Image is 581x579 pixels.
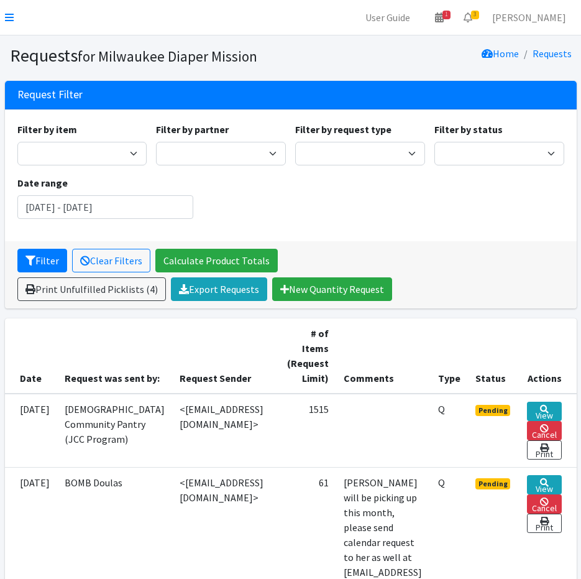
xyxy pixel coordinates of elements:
a: 1 [425,5,454,30]
a: Requests [533,47,572,60]
a: View [527,402,561,421]
th: Comments [336,318,431,394]
span: 3 [471,11,479,19]
a: User Guide [355,5,420,30]
a: Print [527,440,561,460]
th: Actions [519,318,576,394]
a: View [527,475,561,494]
th: # of Items (Request Limit) [280,318,336,394]
a: Export Requests [171,277,267,301]
label: Filter by status [434,122,503,137]
abbr: Quantity [438,476,445,489]
td: [DEMOGRAPHIC_DATA] Community Pantry (JCC Program) [57,394,172,468]
h1: Requests [10,45,286,67]
a: Cancel [527,421,561,440]
th: Status [468,318,520,394]
abbr: Quantity [438,403,445,415]
a: Print [527,514,561,533]
span: 1 [442,11,451,19]
th: Date [5,318,57,394]
td: <[EMAIL_ADDRESS][DOMAIN_NAME]> [172,394,280,468]
th: Type [431,318,468,394]
a: Clear Filters [72,249,150,272]
a: Cancel [527,494,561,514]
td: 1515 [280,394,336,468]
a: Calculate Product Totals [155,249,278,272]
span: Pending [475,478,511,489]
a: Home [482,47,519,60]
a: 3 [454,5,482,30]
label: Filter by partner [156,122,229,137]
th: Request Sender [172,318,280,394]
a: Print Unfulfilled Picklists (4) [17,277,166,301]
td: [DATE] [5,394,57,468]
input: January 1, 2011 - December 31, 2011 [17,195,193,219]
a: New Quantity Request [272,277,392,301]
small: for Milwaukee Diaper Mission [78,47,257,65]
label: Date range [17,175,68,190]
button: Filter [17,249,67,272]
span: Pending [475,405,511,416]
label: Filter by request type [295,122,391,137]
h3: Request Filter [17,88,83,101]
label: Filter by item [17,122,77,137]
a: [PERSON_NAME] [482,5,576,30]
th: Request was sent by: [57,318,172,394]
